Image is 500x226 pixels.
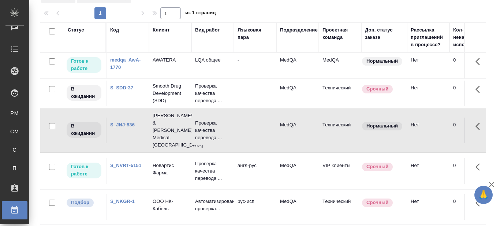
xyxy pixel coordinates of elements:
td: Нет [407,118,449,143]
p: AWATERA [153,56,188,64]
div: Исполнитель может приступить к работе [66,162,102,179]
td: Технический [319,194,361,220]
td: Технический [319,81,361,106]
p: LQA общее [195,56,230,64]
td: Нет [407,81,449,106]
a: S_NVRT-5151 [110,163,141,168]
p: Нормальный [366,58,398,65]
div: Языковая пара [238,26,273,41]
td: Технический [319,118,361,143]
p: В ожидании [71,85,97,100]
span: CM [9,128,20,135]
p: Готов к работе [71,163,97,178]
div: Исполнитель назначен, приступать к работе пока рано [66,84,102,101]
td: MedQA [276,194,319,220]
a: PM [5,106,24,121]
td: MedQA [319,53,361,78]
button: 🙏 [474,186,493,204]
a: CM [5,124,24,139]
td: Нет [407,158,449,184]
div: Доп. статус заказа [365,26,403,41]
p: Срочный [366,163,388,170]
div: Исполнитель назначен, приступать к работе пока рано [66,121,102,138]
div: Вид работ [195,26,220,34]
button: Здесь прячутся важные кнопки [471,81,489,98]
td: - [234,53,276,78]
p: В ожидании [71,122,97,137]
p: Проверка качества перевода ... [195,160,230,182]
p: Нормальный [366,122,398,130]
td: Нет [407,194,449,220]
td: MedQA [276,158,319,184]
div: Рассылка приглашений в процессе? [411,26,446,48]
td: MedQA [276,53,319,78]
a: S_JNJ-836 [110,122,135,127]
div: Статус [68,26,84,34]
div: Подразделение [280,26,318,34]
span: П [9,164,20,172]
div: Проектная команда [322,26,358,41]
td: Нет [407,53,449,78]
p: [PERSON_NAME] & [PERSON_NAME] Medical, [GEOGRAPHIC_DATA] [153,112,188,149]
button: Здесь прячутся важные кнопки [471,194,489,212]
div: Клиент [153,26,169,34]
button: Здесь прячутся важные кнопки [471,53,489,70]
a: S_NKGR-1 [110,199,135,204]
div: Код [110,26,119,34]
span: PM [9,110,20,117]
p: Проверка качества перевода ... [195,82,230,104]
p: Срочный [366,85,388,93]
td: рус-исп [234,194,276,220]
a: medqa_AwA-1770 [110,57,141,70]
button: Здесь прячутся важные кнопки [471,118,489,135]
p: ООО НК-Кабель [153,198,188,212]
td: MedQA [276,81,319,106]
p: Подбор [71,199,89,206]
p: Срочный [366,199,388,206]
p: Автоматизированная проверка... [195,198,230,212]
p: Новартис Фарма [153,162,188,177]
td: англ-рус [234,158,276,184]
span: С [9,146,20,153]
p: Smooth Drug Development (SDD) [153,82,188,104]
td: MedQA [276,118,319,143]
span: из 1 страниц [185,8,216,19]
a: П [5,161,24,175]
td: VIP клиенты [319,158,361,184]
p: Готов к работе [71,58,97,72]
p: Проверка качества перевода ... [195,119,230,141]
a: S_SDD-37 [110,85,133,90]
a: С [5,142,24,157]
button: Здесь прячутся важные кнопки [471,158,489,176]
span: 🙏 [477,187,490,203]
div: Кол-во неназначенных исполнителей [453,26,497,48]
